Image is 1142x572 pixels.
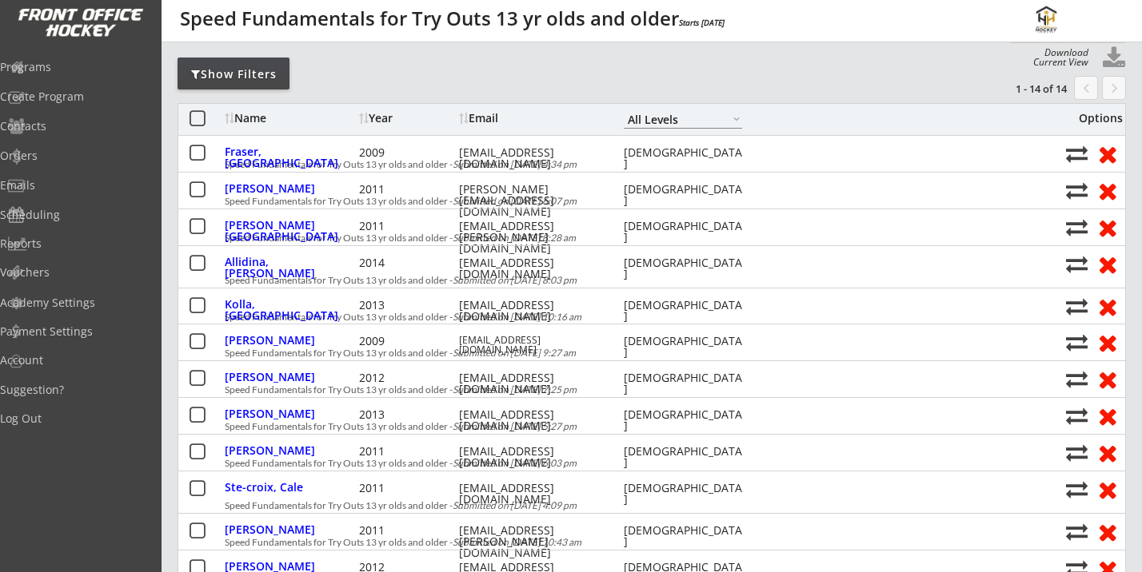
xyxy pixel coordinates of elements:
em: Submitted on [DATE] 8:03 pm [453,274,577,286]
div: 2011 [359,446,455,457]
em: Starts [DATE] [679,17,725,28]
div: Show Filters [178,66,289,82]
button: Remove from roster (no refund) [1092,477,1122,502]
button: Remove from roster (no refund) [1092,294,1122,319]
div: [PERSON_NAME][EMAIL_ADDRESS][DOMAIN_NAME] [459,184,603,217]
em: Submitted on [DATE] 6:03 pm [453,457,577,469]
em: Submitted on [DATE] 9:27 am [453,347,576,359]
div: [DEMOGRAPHIC_DATA] [624,336,742,358]
div: Speed Fundamentals for Try Outs 13 yr olds and older - [225,501,1057,510]
div: [PERSON_NAME] [225,335,355,346]
div: Year [359,113,455,124]
div: Speed Fundamentals for Try Outs 13 yr olds and older - [225,459,1057,468]
div: Fraser, [GEOGRAPHIC_DATA] [225,146,355,169]
div: 2011 [359,220,455,232]
div: 2013 [359,409,455,420]
div: Speed Fundamentals for Try Outs 13 yr olds and older - [225,538,1057,547]
div: [EMAIL_ADDRESS][DOMAIN_NAME] [459,372,603,395]
div: [DEMOGRAPHIC_DATA] [624,525,742,547]
div: [EMAIL_ADDRESS][DOMAIN_NAME] [459,300,603,322]
div: Name [225,113,355,124]
button: Remove from roster (no refund) [1092,252,1122,276]
em: Submitted on [DATE] 4:34 pm [453,158,577,170]
div: [PERSON_NAME] [225,408,355,419]
em: Submitted on [DATE] 10:43 am [453,536,581,548]
div: [PERSON_NAME] [225,445,355,456]
div: Speed Fundamentals for Try Outs 13 yr olds and older - [225,276,1057,285]
div: [EMAIL_ADDRESS][DOMAIN_NAME] [459,336,603,355]
div: [DEMOGRAPHIC_DATA] [624,483,742,505]
div: [PERSON_NAME] [225,371,355,383]
em: Submitted on [DATE] 4:09 pm [453,499,577,511]
em: Submitted on [DATE] 6:07 pm [453,195,577,207]
div: [PERSON_NAME] [225,183,355,194]
em: Submitted on [DATE] 10:16 am [453,311,581,323]
button: Move player [1066,479,1088,500]
button: Remove from roster (no refund) [1092,141,1122,166]
div: [DEMOGRAPHIC_DATA] [624,300,742,322]
div: [DEMOGRAPHIC_DATA] [624,147,742,169]
div: Options [1066,113,1123,124]
button: Remove from roster (no refund) [1092,330,1122,355]
button: Remove from roster (no refund) [1092,403,1122,428]
div: Allidina, [PERSON_NAME] [225,256,355,279]
div: [DEMOGRAPHIC_DATA] [624,184,742,206]
div: [DEMOGRAPHIC_DATA] [624,446,742,468]
button: Move player [1066,442,1088,463]
button: Move player [1066,332,1088,353]
button: Move player [1066,143,1088,165]
button: Move player [1066,253,1088,275]
div: Download Current View [1025,48,1088,67]
div: 2013 [359,300,455,311]
button: Move player [1066,405,1088,427]
div: Kolla, [GEOGRAPHIC_DATA] [225,299,355,321]
div: [EMAIL_ADDRESS][DOMAIN_NAME] [459,483,603,505]
button: Click to download full roster. Your browser settings may try to block it, check your security set... [1102,46,1126,70]
div: Ste-croix, Cale [225,482,355,493]
div: [PERSON_NAME] [225,524,355,535]
div: [DEMOGRAPHIC_DATA] [624,257,742,280]
div: Speed Fundamentals for Try Outs 13 yr olds and older - [225,385,1057,395]
button: keyboard_arrow_right [1102,76,1126,100]
button: chevron_left [1074,76,1098,100]
div: Speed Fundamentals for Try Outs 13 yr olds and older - [225,197,1057,206]
div: Email [459,113,603,124]
div: [DEMOGRAPHIC_DATA] [624,220,742,243]
button: Move player [1066,296,1088,317]
div: [EMAIL_ADDRESS][DOMAIN_NAME] [459,257,603,280]
div: 1 - 14 of 14 [984,81,1067,96]
div: 2009 [359,147,455,158]
div: 2011 [359,483,455,494]
div: Speed Fundamentals for Try Outs 13 yr olds and older - [225,348,1057,358]
div: [EMAIL_ADDRESS][PERSON_NAME][DOMAIN_NAME] [459,525,603,558]
button: Remove from roster (no refund) [1092,367,1122,391]
div: [DEMOGRAPHIC_DATA] [624,372,742,395]
div: 2009 [359,336,455,347]
button: Remove from roster (no refund) [1092,519,1122,544]
button: Remove from roster (no refund) [1092,440,1122,465]
div: [DEMOGRAPHIC_DATA] [624,409,742,431]
em: Submitted on [DATE] 7:25 pm [453,383,577,395]
button: Remove from roster (no refund) [1092,178,1122,203]
div: [EMAIL_ADDRESS][DOMAIN_NAME] [459,446,603,468]
button: Move player [1066,180,1088,201]
div: [EMAIL_ADDRESS][DOMAIN_NAME] [459,409,603,431]
div: 2012 [359,372,455,383]
div: [PERSON_NAME][GEOGRAPHIC_DATA] [225,220,355,242]
button: Move player [1066,216,1088,238]
div: [EMAIL_ADDRESS][DOMAIN_NAME] [459,147,603,169]
button: Remove from roster (no refund) [1092,215,1122,240]
button: Move player [1066,521,1088,542]
button: Move player [1066,368,1088,390]
div: 2011 [359,525,455,536]
div: [EMAIL_ADDRESS][PERSON_NAME][DOMAIN_NAME] [459,220,603,254]
div: Speed Fundamentals for Try Outs 13 yr olds and older - [225,422,1057,431]
em: Submitted on [DATE] 5:27 pm [453,420,577,432]
div: 2014 [359,257,455,268]
div: [PERSON_NAME] [225,561,355,572]
em: Submitted on [DATE] 8:28 am [453,232,576,244]
div: 2011 [359,184,455,195]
